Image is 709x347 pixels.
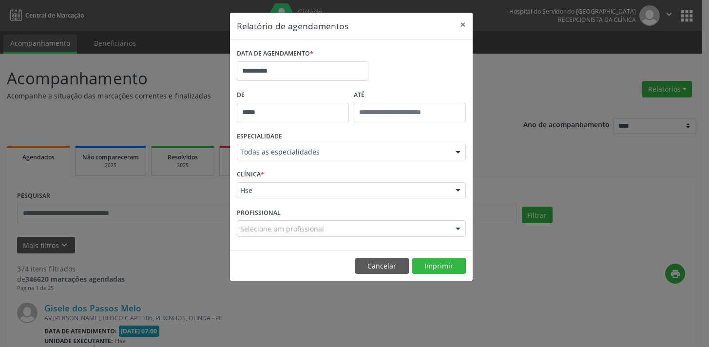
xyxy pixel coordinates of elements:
[355,258,409,274] button: Cancelar
[412,258,466,274] button: Imprimir
[240,147,446,157] span: Todas as especialidades
[354,88,466,103] label: ATÉ
[240,186,446,195] span: Hse
[237,205,281,220] label: PROFISSIONAL
[237,129,282,144] label: ESPECIALIDADE
[237,46,313,61] label: DATA DE AGENDAMENTO
[237,167,264,182] label: CLÍNICA
[453,13,473,37] button: Close
[237,88,349,103] label: De
[237,19,348,32] h5: Relatório de agendamentos
[240,224,324,234] span: Selecione um profissional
